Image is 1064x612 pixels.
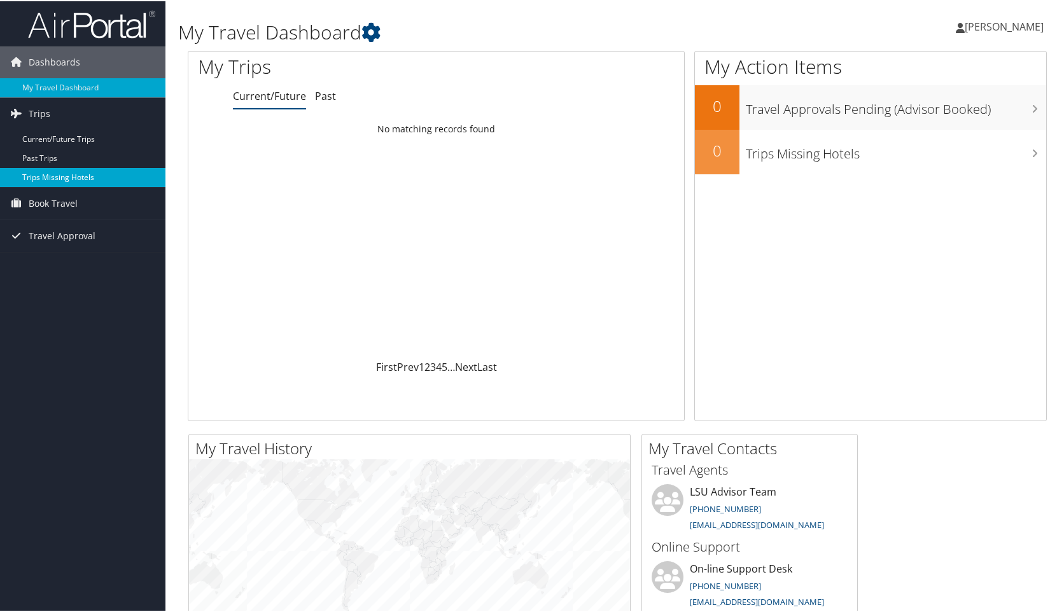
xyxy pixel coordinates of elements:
h2: My Travel History [195,436,630,458]
a: Last [477,359,497,373]
li: LSU Advisor Team [645,483,854,535]
h3: Travel Approvals Pending (Advisor Booked) [746,93,1046,117]
a: [PHONE_NUMBER] [690,579,761,590]
h2: My Travel Contacts [648,436,857,458]
a: [PHONE_NUMBER] [690,502,761,513]
a: Past [315,88,336,102]
a: [EMAIL_ADDRESS][DOMAIN_NAME] [690,595,824,606]
h1: My Trips [198,52,468,79]
td: No matching records found [188,116,684,139]
a: Prev [397,359,419,373]
a: 5 [442,359,447,373]
a: 2 [424,359,430,373]
a: 0Trips Missing Hotels [695,129,1046,173]
span: Dashboards [29,45,80,77]
h3: Trips Missing Hotels [746,137,1046,162]
a: First [376,359,397,373]
a: [EMAIL_ADDRESS][DOMAIN_NAME] [690,518,824,529]
span: Travel Approval [29,219,95,251]
h3: Travel Agents [652,460,848,478]
h3: Online Support [652,537,848,555]
span: Book Travel [29,186,78,218]
h2: 0 [695,139,739,160]
h1: My Action Items [695,52,1046,79]
a: 1 [419,359,424,373]
a: Current/Future [233,88,306,102]
img: airportal-logo.png [28,8,155,38]
a: 0Travel Approvals Pending (Advisor Booked) [695,84,1046,129]
a: 4 [436,359,442,373]
a: [PERSON_NAME] [956,6,1056,45]
h2: 0 [695,94,739,116]
a: Next [455,359,477,373]
span: Trips [29,97,50,129]
span: … [447,359,455,373]
h1: My Travel Dashboard [178,18,764,45]
a: 3 [430,359,436,373]
span: [PERSON_NAME] [965,18,1044,32]
li: On-line Support Desk [645,560,854,612]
